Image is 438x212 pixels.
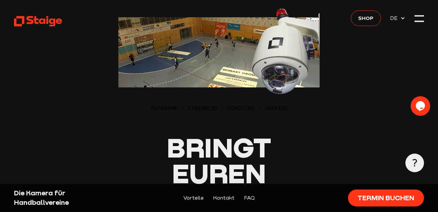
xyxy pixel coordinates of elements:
[213,194,234,202] a: Kontakt
[358,14,373,22] span: Shop
[244,194,255,202] a: FAQ
[183,194,204,202] a: Vorteile
[348,189,424,206] a: Termin buchen
[351,10,381,26] a: Shop
[411,96,431,116] iframe: chat widget
[14,189,111,207] div: Die Kamera für Handballvereine
[390,14,400,22] span: DE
